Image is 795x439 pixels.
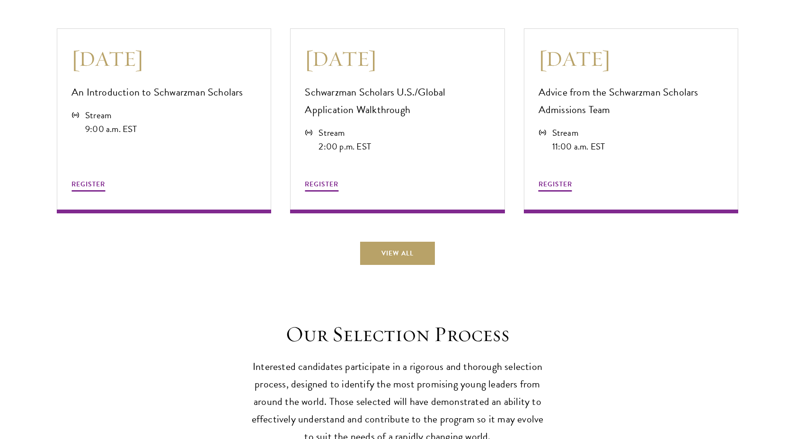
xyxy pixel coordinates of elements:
div: Stream [552,126,605,140]
h2: Our Selection Process [251,321,544,348]
span: REGISTER [71,179,105,189]
h3: [DATE] [539,45,724,72]
button: REGISTER [305,178,338,193]
h3: [DATE] [71,45,256,72]
a: [DATE] Schwarzman Scholars U.S./Global Application Walkthrough Stream 2:00 p.m. EST REGISTER [290,28,504,213]
p: Advice from the Schwarzman Scholars Admissions Team [539,84,724,119]
div: Stream [85,108,137,122]
button: REGISTER [539,178,572,193]
a: [DATE] Advice from the Schwarzman Scholars Admissions Team Stream 11:00 a.m. EST REGISTER [524,28,738,213]
div: 9:00 a.m. EST [85,122,137,136]
h3: [DATE] [305,45,490,72]
button: REGISTER [71,178,105,193]
p: An Introduction to Schwarzman Scholars [71,84,256,101]
p: Schwarzman Scholars U.S./Global Application Walkthrough [305,84,490,119]
a: [DATE] An Introduction to Schwarzman Scholars Stream 9:00 a.m. EST REGISTER [57,28,271,213]
div: 2:00 p.m. EST [318,140,371,153]
div: Stream [318,126,371,140]
div: 11:00 a.m. EST [552,140,605,153]
span: REGISTER [305,179,338,189]
span: REGISTER [539,179,572,189]
a: View All [360,242,435,264]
